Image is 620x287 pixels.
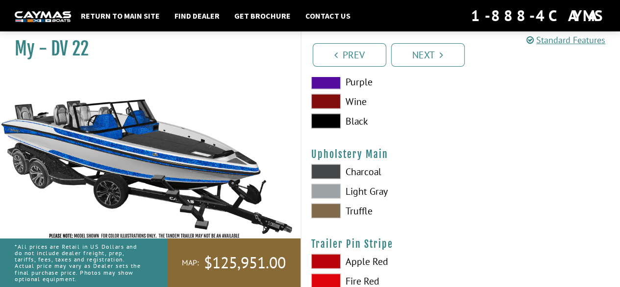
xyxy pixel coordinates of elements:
img: white-logo-c9c8dbefe5ff5ceceb0f0178aa75bf4bb51f6bca0971e226c86eb53dfe498488.png [15,11,71,22]
div: 1-888-4CAYMAS [471,5,605,26]
a: Find Dealer [170,9,224,22]
a: MAP:$125,951.00 [167,238,300,287]
label: Apple Red [311,254,451,269]
a: Contact Us [300,9,355,22]
label: Wine [311,94,451,109]
p: *All prices are Retail in US Dollars and do not include dealer freight, prep, tariffs, fees, taxe... [15,238,145,287]
a: Next [391,43,465,67]
label: Truffle [311,204,451,218]
label: Charcoal [311,164,451,179]
h4: Trailer Pin Stripe [311,238,611,250]
span: MAP: [182,258,199,268]
label: Purple [311,75,451,89]
a: Standard Features [526,34,605,46]
h4: Upholstery Main [311,148,611,160]
span: $125,951.00 [204,253,286,273]
label: Black [311,114,451,129]
a: Get Brochure [229,9,296,22]
label: Light Gray [311,184,451,199]
a: Return to main site [76,9,165,22]
h1: My - DV 22 [15,38,276,60]
a: Prev [313,43,386,67]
